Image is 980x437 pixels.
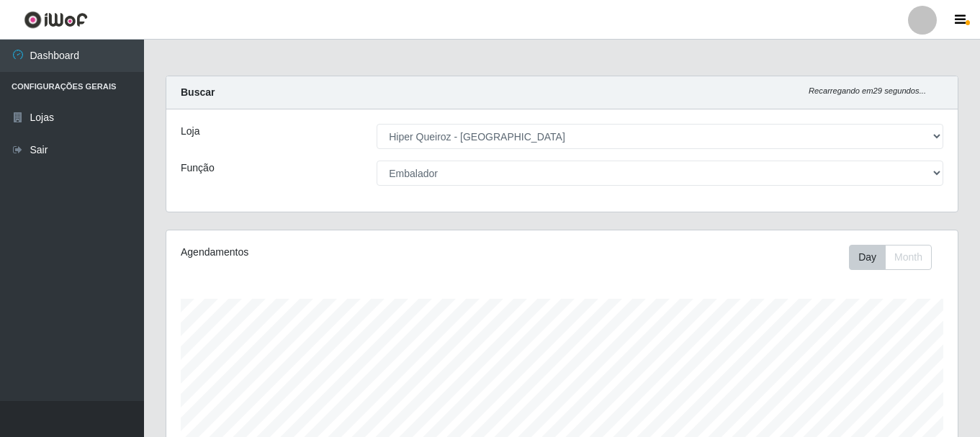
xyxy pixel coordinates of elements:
[885,245,932,270] button: Month
[181,124,199,139] label: Loja
[181,86,215,98] strong: Buscar
[849,245,943,270] div: Toolbar with button groups
[849,245,886,270] button: Day
[181,245,486,260] div: Agendamentos
[24,11,88,29] img: CoreUI Logo
[809,86,926,95] i: Recarregando em 29 segundos...
[849,245,932,270] div: First group
[181,161,215,176] label: Função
